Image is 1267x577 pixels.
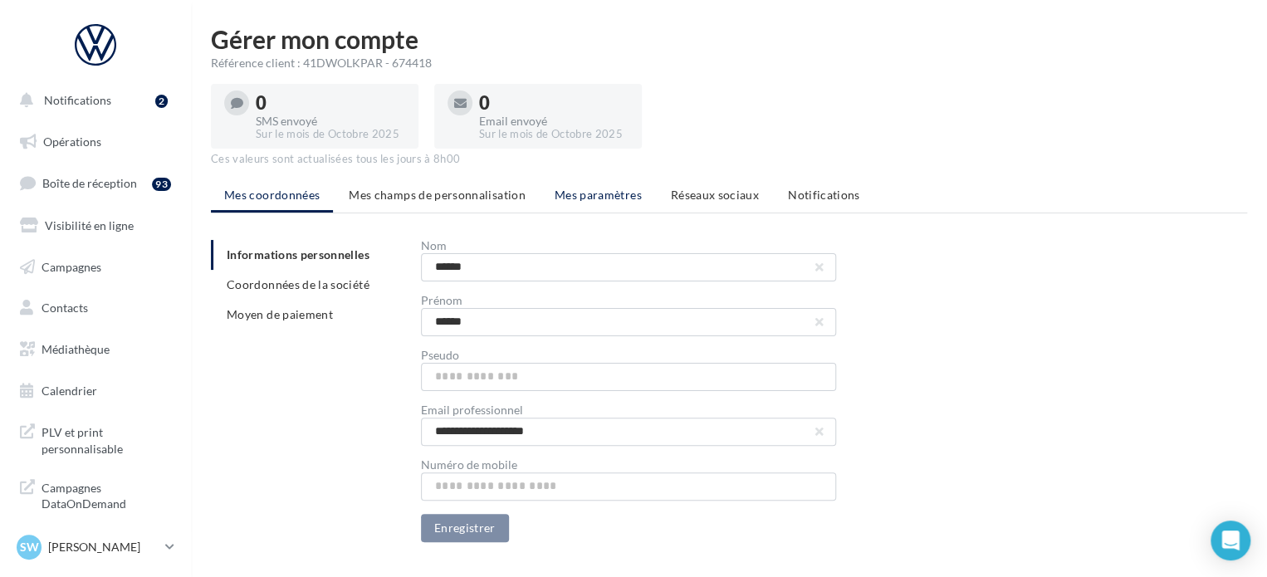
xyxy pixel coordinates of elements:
[20,539,39,555] span: SW
[211,152,1247,167] div: Ces valeurs sont actualisées tous les jours à 8h00
[256,115,405,127] div: SMS envoyé
[155,95,168,108] div: 2
[10,291,181,325] a: Contacts
[671,188,759,202] span: Réseaux sociaux
[10,250,181,285] a: Campagnes
[788,188,860,202] span: Notifications
[42,176,137,190] span: Boîte de réception
[421,295,836,306] div: Prénom
[421,459,836,471] div: Numéro de mobile
[43,134,101,149] span: Opérations
[421,240,836,252] div: Nom
[13,531,178,563] a: SW [PERSON_NAME]
[42,384,97,398] span: Calendrier
[42,477,171,512] span: Campagnes DataOnDemand
[42,259,101,273] span: Campagnes
[10,165,181,201] a: Boîte de réception93
[421,514,509,542] button: Enregistrer
[555,188,642,202] span: Mes paramètres
[479,115,629,127] div: Email envoyé
[349,188,526,202] span: Mes champs de personnalisation
[211,55,1247,71] div: Référence client : 41DWOLKPAR - 674418
[10,208,181,243] a: Visibilité en ligne
[152,178,171,191] div: 93
[10,125,181,159] a: Opérations
[256,127,405,142] div: Sur le mois de Octobre 2025
[479,94,629,112] div: 0
[42,342,110,356] span: Médiathèque
[10,332,181,367] a: Médiathèque
[479,127,629,142] div: Sur le mois de Octobre 2025
[10,374,181,408] a: Calendrier
[42,301,88,315] span: Contacts
[421,404,836,416] div: Email professionnel
[44,93,111,107] span: Notifications
[10,470,181,519] a: Campagnes DataOnDemand
[10,83,174,118] button: Notifications 2
[1211,521,1250,560] div: Open Intercom Messenger
[227,307,333,321] span: Moyen de paiement
[10,414,181,463] a: PLV et print personnalisable
[256,94,405,112] div: 0
[227,277,369,291] span: Coordonnées de la société
[211,27,1247,51] h1: Gérer mon compte
[48,539,159,555] p: [PERSON_NAME]
[421,350,836,361] div: Pseudo
[45,218,134,232] span: Visibilité en ligne
[42,421,171,457] span: PLV et print personnalisable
